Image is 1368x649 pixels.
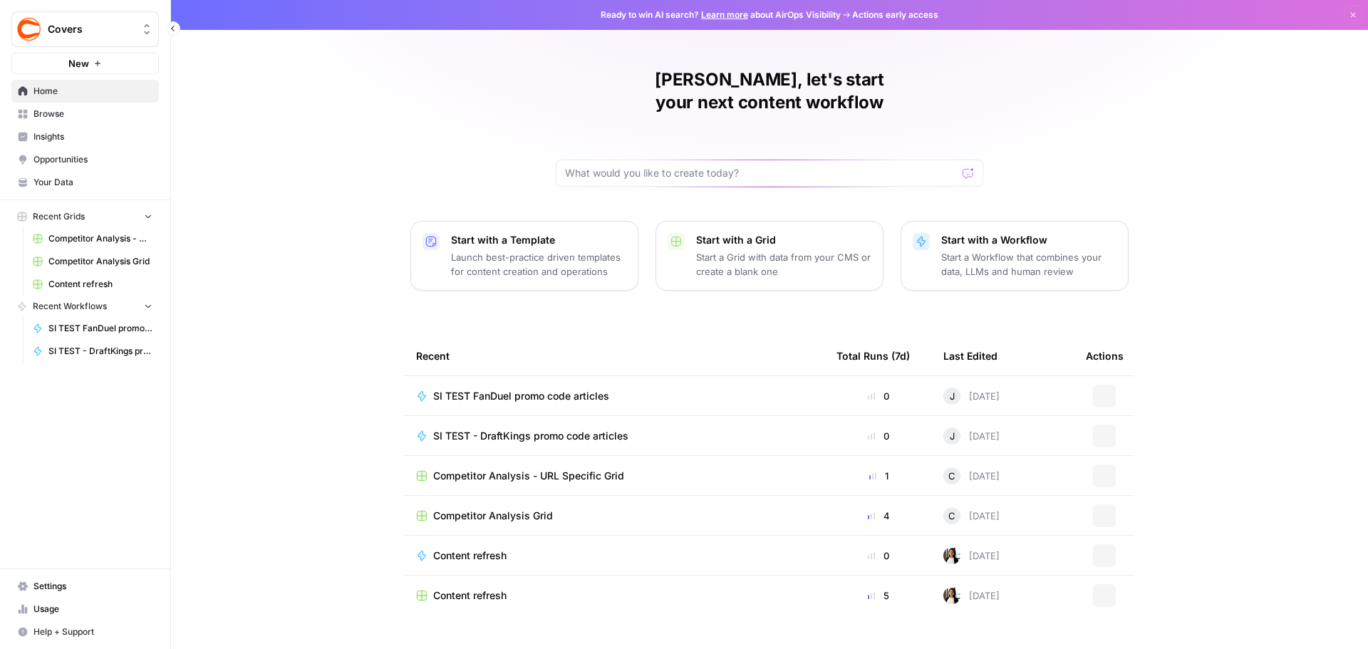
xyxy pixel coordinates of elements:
[852,9,938,21] span: Actions early access
[901,221,1129,291] button: Start with a WorkflowStart a Workflow that combines your data, LLMs and human review
[48,232,152,245] span: Competitor Analysis - URL Specific Grid
[33,85,152,98] span: Home
[696,250,871,279] p: Start a Grid with data from your CMS or create a blank one
[11,598,159,621] a: Usage
[48,278,152,291] span: Content refresh
[33,580,152,593] span: Settings
[48,345,152,358] span: SI TEST - DraftKings promo code articles
[68,56,89,71] span: New
[433,389,609,403] span: SI TEST FanDuel promo code articles
[33,153,152,166] span: Opportunities
[451,250,626,279] p: Launch best-practice driven templates for content creation and operations
[836,389,921,403] div: 0
[416,336,814,375] div: Recent
[33,625,152,638] span: Help + Support
[601,9,841,21] span: Ready to win AI search? about AirOps Visibility
[416,509,814,523] a: Competitor Analysis Grid
[836,509,921,523] div: 4
[948,469,955,483] span: C
[701,9,748,20] a: Learn more
[943,547,960,564] img: xqjo96fmx1yk2e67jao8cdkou4un
[433,509,553,523] span: Competitor Analysis Grid
[26,273,159,296] a: Content refresh
[433,429,628,443] span: SI TEST - DraftKings promo code articles
[950,429,955,443] span: J
[943,507,1000,524] div: [DATE]
[950,389,955,403] span: J
[410,221,638,291] button: Start with a TemplateLaunch best-practice driven templates for content creation and operations
[11,53,159,74] button: New
[941,250,1116,279] p: Start a Workflow that combines your data, LLMs and human review
[11,171,159,194] a: Your Data
[433,549,507,563] span: Content refresh
[33,300,107,313] span: Recent Workflows
[26,227,159,250] a: Competitor Analysis - URL Specific Grid
[26,250,159,273] a: Competitor Analysis Grid
[943,547,1000,564] div: [DATE]
[1086,336,1124,375] div: Actions
[451,233,626,247] p: Start with a Template
[696,233,871,247] p: Start with a Grid
[416,549,814,563] a: Content refresh
[941,233,1116,247] p: Start with a Workflow
[416,389,814,403] a: SI TEST FanDuel promo code articles
[416,429,814,443] a: SI TEST - DraftKings promo code articles
[836,429,921,443] div: 0
[433,469,624,483] span: Competitor Analysis - URL Specific Grid
[416,588,814,603] a: Content refresh
[556,68,983,114] h1: [PERSON_NAME], let's start your next content workflow
[33,603,152,616] span: Usage
[943,467,1000,484] div: [DATE]
[11,621,159,643] button: Help + Support
[48,255,152,268] span: Competitor Analysis Grid
[33,108,152,120] span: Browse
[11,125,159,148] a: Insights
[416,469,814,483] a: Competitor Analysis - URL Specific Grid
[11,296,159,317] button: Recent Workflows
[943,587,960,604] img: xqjo96fmx1yk2e67jao8cdkou4un
[943,336,997,375] div: Last Edited
[33,130,152,143] span: Insights
[948,509,955,523] span: C
[11,11,159,47] button: Workspace: Covers
[943,427,1000,445] div: [DATE]
[836,469,921,483] div: 1
[33,210,85,223] span: Recent Grids
[433,588,507,603] span: Content refresh
[836,336,910,375] div: Total Runs (7d)
[836,588,921,603] div: 5
[11,103,159,125] a: Browse
[48,22,134,36] span: Covers
[16,16,42,42] img: Covers Logo
[943,587,1000,604] div: [DATE]
[26,340,159,363] a: SI TEST - DraftKings promo code articles
[33,176,152,189] span: Your Data
[26,317,159,340] a: SI TEST FanDuel promo code articles
[943,388,1000,405] div: [DATE]
[11,206,159,227] button: Recent Grids
[11,80,159,103] a: Home
[655,221,883,291] button: Start with a GridStart a Grid with data from your CMS or create a blank one
[565,166,957,180] input: What would you like to create today?
[836,549,921,563] div: 0
[11,148,159,171] a: Opportunities
[11,575,159,598] a: Settings
[48,322,152,335] span: SI TEST FanDuel promo code articles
